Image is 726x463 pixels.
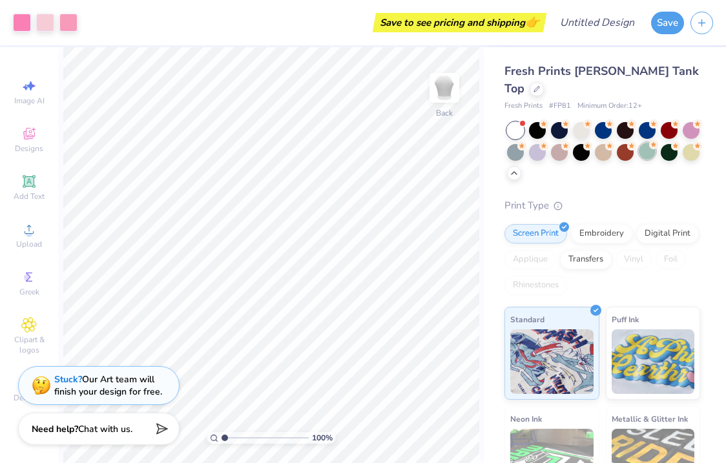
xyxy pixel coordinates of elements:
div: Screen Print [504,224,567,243]
span: Neon Ink [510,412,542,426]
div: Vinyl [616,250,652,269]
span: Image AI [14,96,45,106]
span: Clipart & logos [6,334,52,355]
span: Upload [16,239,42,249]
div: Print Type [504,198,700,213]
div: Transfers [560,250,612,269]
span: Chat with us. [78,423,132,435]
div: Back [436,107,453,119]
span: Add Text [14,191,45,201]
span: 👉 [525,14,539,30]
div: Rhinestones [504,276,567,295]
span: Decorate [14,393,45,403]
span: Metallic & Glitter Ink [612,412,688,426]
span: Puff Ink [612,313,639,326]
img: Back [431,75,457,101]
span: Minimum Order: 12 + [577,101,642,112]
strong: Need help? [32,423,78,435]
div: Embroidery [571,224,632,243]
button: Save [651,12,684,34]
span: Standard [510,313,544,326]
span: Designs [15,143,43,154]
div: Our Art team will finish your design for free. [54,373,162,398]
span: Greek [19,287,39,297]
span: # FP81 [549,101,571,112]
div: Foil [656,250,686,269]
img: Standard [510,329,594,394]
span: 100 % [312,432,333,444]
div: Applique [504,250,556,269]
input: Untitled Design [550,10,645,36]
div: Digital Print [636,224,699,243]
strong: Stuck? [54,373,82,386]
img: Puff Ink [612,329,695,394]
span: Fresh Prints [PERSON_NAME] Tank Top [504,63,699,96]
span: Fresh Prints [504,101,543,112]
div: Save to see pricing and shipping [376,13,543,32]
